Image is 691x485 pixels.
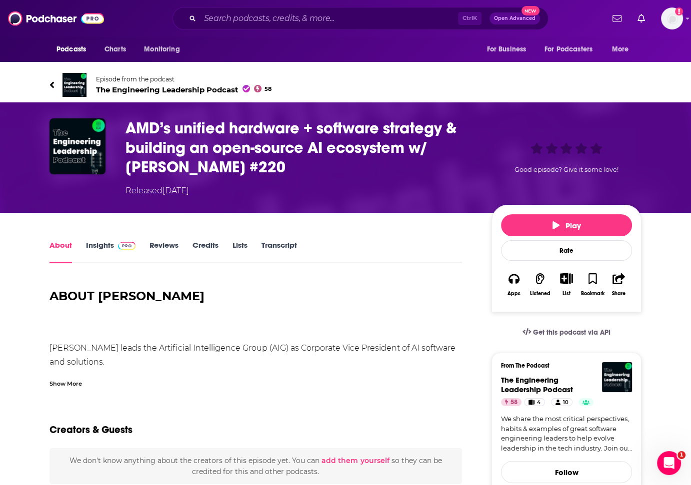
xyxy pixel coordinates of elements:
[264,87,271,91] span: 58
[533,328,610,337] span: Get this podcast via API
[551,398,572,406] a: 10
[501,240,632,261] div: Rate
[553,266,579,303] div: Show More ButtonList
[49,240,72,263] a: About
[501,375,573,394] a: The Engineering Leadership Podcast
[538,40,607,59] button: open menu
[62,73,86,97] img: The Engineering Leadership Podcast
[200,10,458,26] input: Search podcasts, credits, & more...
[56,42,86,56] span: Podcasts
[602,362,632,392] img: The Engineering Leadership Podcast
[501,266,527,303] button: Apps
[657,451,681,475] iframe: Intercom live chat
[49,73,641,97] a: The Engineering Leadership PodcastEpisode from the podcastThe Engineering Leadership Podcast58
[501,214,632,236] button: Play
[49,40,99,59] button: open menu
[96,85,271,94] span: The Engineering Leadership Podcast
[172,7,548,30] div: Search podcasts, credits, & more...
[501,362,624,369] h3: From The Podcast
[137,40,192,59] button: open menu
[458,12,481,25] span: Ctrl K
[98,40,132,59] a: Charts
[605,40,641,59] button: open menu
[524,398,545,406] a: 4
[486,42,526,56] span: For Business
[581,291,604,297] div: Bookmark
[661,7,683,29] span: Logged in as mindyn
[232,240,247,263] a: Lists
[562,290,570,297] div: List
[321,457,389,465] button: add them yourself
[612,291,625,297] div: Share
[125,185,189,197] div: Released [DATE]
[261,240,297,263] a: Transcript
[661,7,683,29] button: Show profile menu
[521,6,539,15] span: New
[612,42,629,56] span: More
[49,289,94,303] strong: ABOUT
[579,266,605,303] button: Bookmark
[96,75,271,83] span: Episode from the podcast
[544,42,592,56] span: For Podcasters
[104,42,126,56] span: Charts
[537,398,540,408] span: 4
[149,240,178,263] a: Reviews
[144,42,179,56] span: Monitoring
[98,289,204,303] a: [PERSON_NAME]
[514,320,618,345] a: Get this podcast via API
[69,456,441,476] span: We don't know anything about the creators of this episode yet . You can so they can be credited f...
[501,414,632,453] a: We share the most critical perspectives, habits & examples of great software engineering leaders ...
[489,12,540,24] button: Open AdvancedNew
[514,166,618,173] span: Good episode? Give it some love!
[633,10,649,27] a: Show notifications dropdown
[562,398,568,408] span: 10
[507,291,520,297] div: Apps
[556,273,576,284] button: Show More Button
[675,7,683,15] svg: Add a profile image
[530,291,550,297] div: Listened
[510,398,517,408] span: 58
[677,451,685,459] span: 1
[501,398,521,406] a: 58
[608,10,625,27] a: Show notifications dropdown
[49,118,105,174] img: AMD’s unified hardware + software strategy & building an open-source AI ecosystem w/ Anush Elango...
[494,16,535,21] span: Open Advanced
[192,240,218,263] a: Credits
[606,266,632,303] button: Share
[125,118,475,177] h1: AMD’s unified hardware + software strategy & building an open-source AI ecosystem w/ Anush Elango...
[118,242,135,250] img: Podchaser Pro
[661,7,683,29] img: User Profile
[479,40,538,59] button: open menu
[49,424,132,436] h2: Creators & Guests
[86,240,135,263] a: InsightsPodchaser Pro
[8,9,104,28] img: Podchaser - Follow, Share and Rate Podcasts
[552,221,581,230] span: Play
[501,461,632,483] button: Follow
[527,266,553,303] button: Listened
